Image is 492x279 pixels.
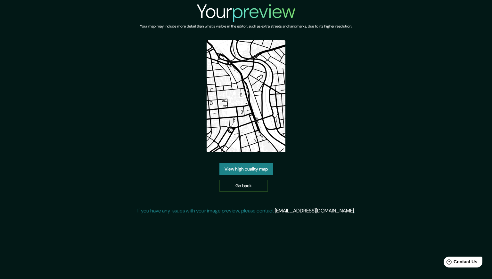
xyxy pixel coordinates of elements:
p: If you have any issues with your image preview, please contact . [137,207,355,215]
a: [EMAIL_ADDRESS][DOMAIN_NAME] [275,207,354,214]
iframe: Help widget launcher [435,254,485,272]
a: Go back [219,180,268,192]
h6: Your map may include more detail than what's visible in the editor, such as extra streets and lan... [140,23,352,30]
a: View high quality map [219,163,273,175]
img: created-map-preview [207,40,286,152]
